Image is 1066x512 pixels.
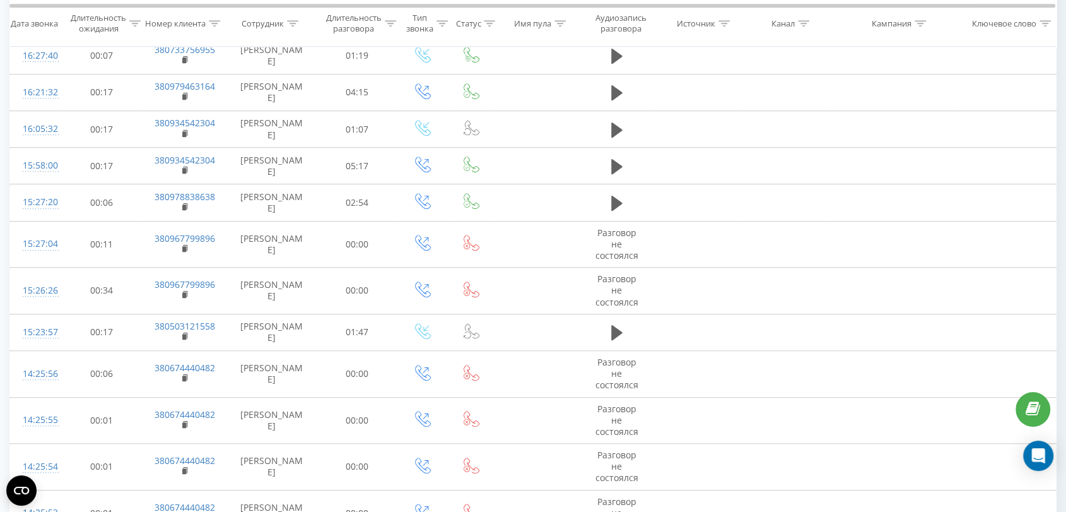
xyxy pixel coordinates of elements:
td: [PERSON_NAME] [226,444,316,491]
td: [PERSON_NAME] [226,148,316,184]
a: 380674440482 [155,455,215,467]
a: 380979463164 [155,80,215,92]
span: Разговор не состоялся [595,273,638,307]
td: 01:47 [317,314,397,350]
td: 00:00 [317,268,397,314]
div: Дата звонка [11,18,58,29]
td: [PERSON_NAME] [226,74,316,110]
span: Разговор не состоялся [595,449,638,484]
td: [PERSON_NAME] [226,350,316,397]
td: [PERSON_NAME] [226,314,316,350]
div: Длительность ожидания [71,13,126,35]
div: Аудиозапись разговора [589,13,652,35]
div: Канал [771,18,795,29]
div: 14:25:54 [23,455,49,479]
td: 00:01 [61,397,142,444]
td: 00:17 [61,148,142,184]
td: 00:06 [61,184,142,221]
div: Длительность разговора [326,13,382,35]
td: 05:17 [317,148,397,184]
div: 16:27:40 [23,44,49,68]
td: 00:00 [317,397,397,444]
div: 15:23:57 [23,320,49,345]
td: 00:11 [61,221,142,268]
td: 00:06 [61,350,142,397]
a: 380503121558 [155,320,215,332]
a: 380674440482 [155,362,215,374]
td: 00:34 [61,268,142,314]
td: [PERSON_NAME] [226,268,316,314]
div: 15:27:04 [23,232,49,256]
td: 00:00 [317,444,397,491]
div: Сотрудник [242,18,284,29]
td: [PERSON_NAME] [226,37,316,74]
a: 380967799896 [155,232,215,244]
a: 380934542304 [155,154,215,166]
td: 00:00 [317,221,397,268]
td: 02:54 [317,184,397,221]
div: Статус [455,18,481,29]
div: 15:26:26 [23,278,49,303]
td: 00:17 [61,111,142,148]
div: Имя пула [514,18,551,29]
td: [PERSON_NAME] [226,184,316,221]
td: 00:00 [317,350,397,397]
a: 380978838638 [155,191,215,203]
td: [PERSON_NAME] [226,397,316,444]
td: 04:15 [317,74,397,110]
div: 15:58:00 [23,153,49,178]
a: 380967799896 [155,278,215,290]
span: Разговор не состоялся [595,403,638,438]
td: 00:01 [61,444,142,491]
div: Номер клиента [145,18,206,29]
td: 01:07 [317,111,397,148]
div: 14:25:56 [23,362,49,386]
div: Кампания [872,18,911,29]
a: 380733756955 [155,44,215,56]
a: 380934542304 [155,117,215,129]
td: 01:19 [317,37,397,74]
span: Разговор не состоялся [595,227,638,261]
div: Ключевое слово [972,18,1036,29]
span: Разговор не состоялся [595,356,638,391]
button: Open CMP widget [6,475,37,506]
td: [PERSON_NAME] [226,221,316,268]
div: 14:25:55 [23,408,49,432]
div: Источник [677,18,715,29]
div: 15:27:20 [23,190,49,215]
div: Open Intercom Messenger [1023,441,1053,471]
div: 16:05:32 [23,117,49,141]
div: Тип звонка [406,13,433,35]
td: 00:17 [61,74,142,110]
div: 16:21:32 [23,80,49,105]
td: [PERSON_NAME] [226,111,316,148]
td: 00:07 [61,37,142,74]
a: 380674440482 [155,408,215,420]
td: 00:17 [61,314,142,350]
